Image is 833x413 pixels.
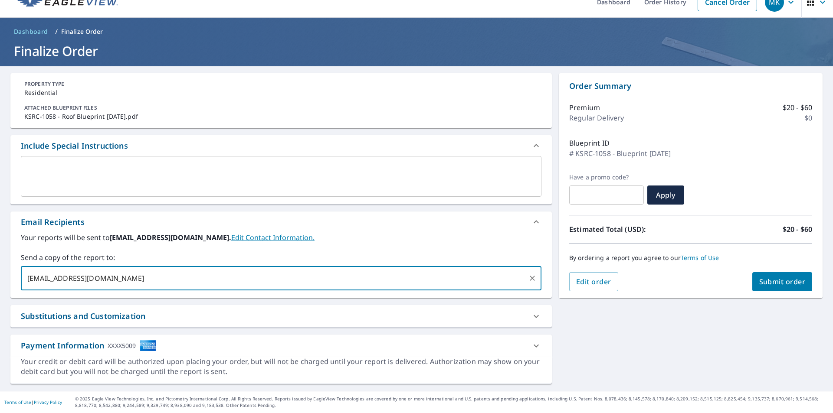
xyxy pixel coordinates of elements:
[21,252,541,263] label: Send a copy of the report to:
[569,148,671,159] p: # KSRC-1058 - Blueprint [DATE]
[804,113,812,123] p: $0
[783,224,812,234] p: $20 - $60
[526,272,538,284] button: Clear
[21,140,128,152] div: Include Special Instructions
[10,25,52,39] a: Dashboard
[569,272,618,291] button: Edit order
[10,211,552,232] div: Email Recipients
[14,27,48,36] span: Dashboard
[24,104,538,112] p: ATTACHED BLUEPRINT FILES
[34,399,62,405] a: Privacy Policy
[10,25,823,39] nav: breadcrumb
[108,340,136,351] div: XXXX5009
[110,233,231,242] b: [EMAIL_ADDRESS][DOMAIN_NAME].
[10,305,552,327] div: Substitutions and Customization
[10,135,552,156] div: Include Special Instructions
[647,185,684,205] button: Apply
[21,340,156,351] div: Payment Information
[61,27,103,36] p: Finalize Order
[576,277,611,286] span: Edit order
[21,310,145,322] div: Substitutions and Customization
[21,216,85,228] div: Email Recipients
[569,173,644,181] label: Have a promo code?
[24,112,538,121] p: KSRC-1058 - Roof Blueprint [DATE].pdf
[783,102,812,113] p: $20 - $60
[681,254,719,262] a: Terms of Use
[75,396,829,409] p: © 2025 Eagle View Technologies, Inc. and Pictometry International Corp. All Rights Reserved. Repo...
[569,254,812,262] p: By ordering a report you agree to our
[4,399,31,405] a: Terms of Use
[21,232,541,243] label: Your reports will be sent to
[569,80,812,92] p: Order Summary
[569,113,624,123] p: Regular Delivery
[752,272,813,291] button: Submit order
[654,190,677,200] span: Apply
[24,80,538,88] p: PROPERTY TYPE
[759,277,806,286] span: Submit order
[569,138,610,148] p: Blueprint ID
[4,400,62,405] p: |
[21,357,541,377] div: Your credit or debit card will be authorized upon placing your order, but will not be charged unt...
[231,233,315,242] a: EditContactInfo
[140,340,156,351] img: cardImage
[569,224,691,234] p: Estimated Total (USD):
[10,335,552,357] div: Payment InformationXXXX5009cardImage
[24,88,538,97] p: Residential
[10,42,823,60] h1: Finalize Order
[55,26,58,37] li: /
[569,102,600,113] p: Premium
